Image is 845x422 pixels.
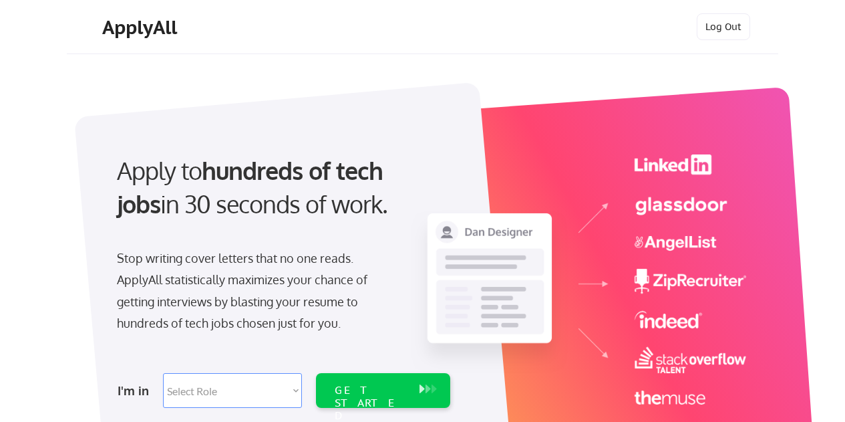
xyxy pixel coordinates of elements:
[117,154,445,221] div: Apply to in 30 seconds of work.
[697,13,750,40] button: Log Out
[117,155,389,219] strong: hundreds of tech jobs
[117,247,391,334] div: Stop writing cover letters that no one reads. ApplyAll statistically maximizes your chance of get...
[102,16,181,39] div: ApplyAll
[118,380,155,401] div: I'm in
